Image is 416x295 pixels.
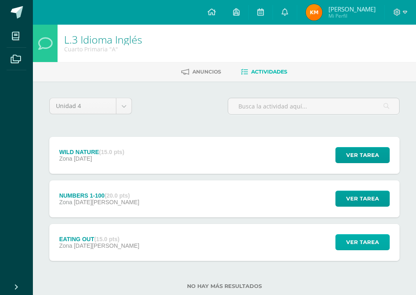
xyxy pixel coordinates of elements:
div: NUMBERS 1-100 [59,192,139,199]
span: Ver tarea [346,235,379,250]
span: Anuncios [192,69,221,75]
label: No hay más resultados [49,283,400,289]
span: Actividades [251,69,287,75]
a: Actividades [241,65,287,78]
div: EATING OUT [59,236,139,242]
a: Anuncios [181,65,221,78]
button: Ver tarea [335,191,390,207]
a: L.3 Idioma Inglés [64,32,142,46]
strong: (15.0 pts) [94,236,119,242]
span: Mi Perfil [328,12,376,19]
strong: (15.0 pts) [99,149,124,155]
span: [DATE][PERSON_NAME] [74,242,139,249]
a: Unidad 4 [50,98,132,114]
button: Ver tarea [335,234,390,250]
span: Ver tarea [346,191,379,206]
input: Busca la actividad aquí... [228,98,399,114]
div: Cuarto Primaria 'A' [64,45,142,53]
div: WILD NATURE [59,149,124,155]
span: Unidad 4 [56,98,110,114]
span: [PERSON_NAME] [328,5,376,13]
span: [DATE] [74,155,92,162]
button: Ver tarea [335,147,390,163]
span: Zona [59,199,72,205]
span: [DATE][PERSON_NAME] [74,199,139,205]
span: Zona [59,242,72,249]
span: Ver tarea [346,147,379,163]
span: Zona [59,155,72,162]
strong: (20.0 pts) [104,192,129,199]
h1: L.3 Idioma Inglés [64,34,142,45]
img: 953adcf1e27fafb5c9fc0aad3c5752b6.png [306,4,322,21]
